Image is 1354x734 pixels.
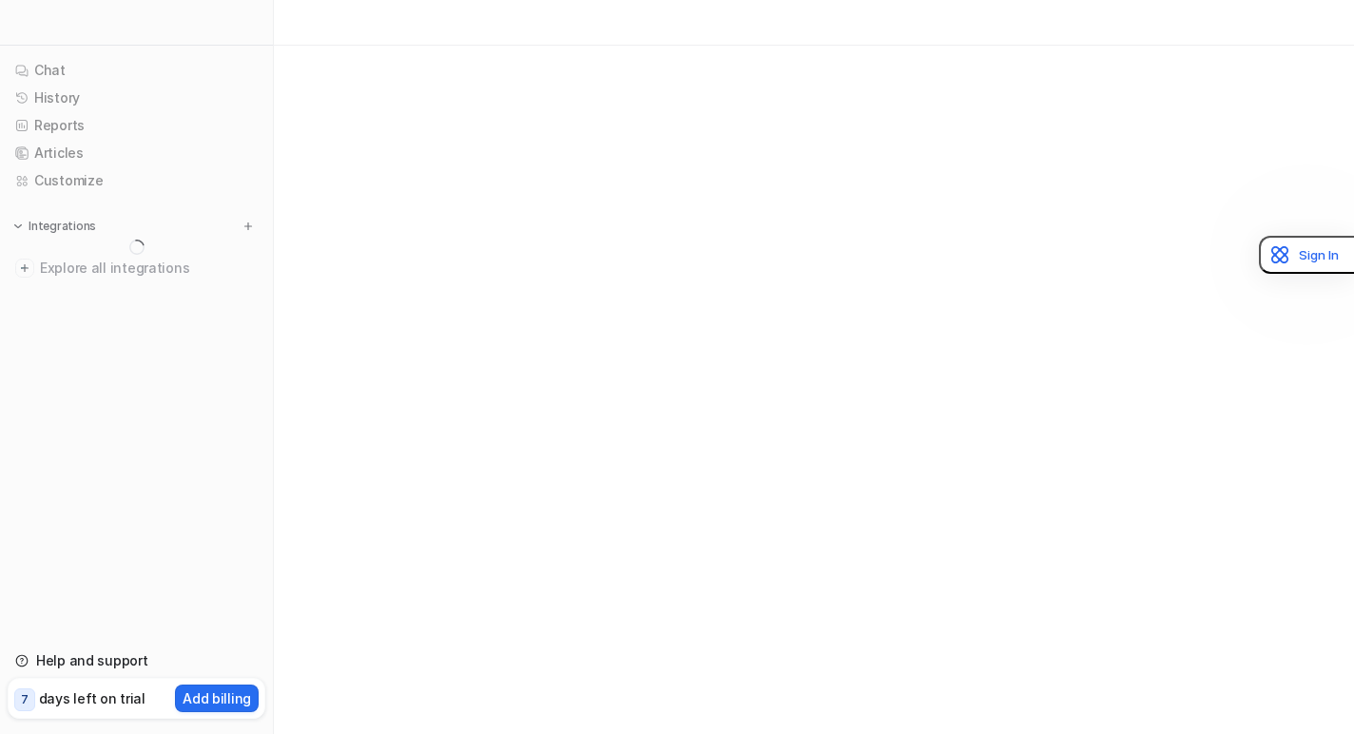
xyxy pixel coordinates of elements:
[8,255,265,281] a: Explore all integrations
[8,57,265,84] a: Chat
[39,688,145,708] p: days left on trial
[15,259,34,278] img: explore all integrations
[175,685,259,712] button: Add billing
[8,167,265,194] a: Customize
[8,85,265,111] a: History
[183,688,251,708] p: Add billing
[8,217,102,236] button: Integrations
[8,140,265,166] a: Articles
[21,691,29,708] p: 7
[242,220,255,233] img: menu_add.svg
[29,219,96,234] p: Integrations
[11,220,25,233] img: expand menu
[8,112,265,139] a: Reports
[8,647,265,674] a: Help and support
[40,253,258,283] span: Explore all integrations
